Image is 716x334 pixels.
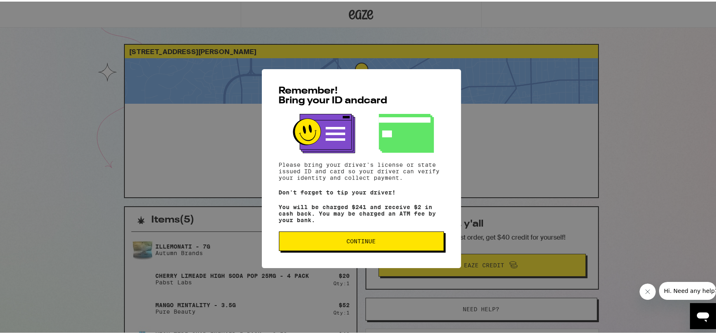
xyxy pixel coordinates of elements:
[279,160,444,179] p: Please bring your driver's license or state issued ID and card so your driver can verify your ide...
[640,282,656,298] iframe: Close message
[279,202,444,222] p: You will be charged $241 and receive $2 in cash back. You may be charged an ATM fee by your bank.
[279,85,387,104] span: Remember! Bring your ID and card
[279,188,444,194] p: Don't forget to tip your driver!
[347,237,376,242] span: Continue
[5,6,59,12] span: Hi. Need any help?
[659,280,716,298] iframe: Message from company
[279,230,444,249] button: Continue
[690,301,716,327] iframe: Button to launch messaging window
